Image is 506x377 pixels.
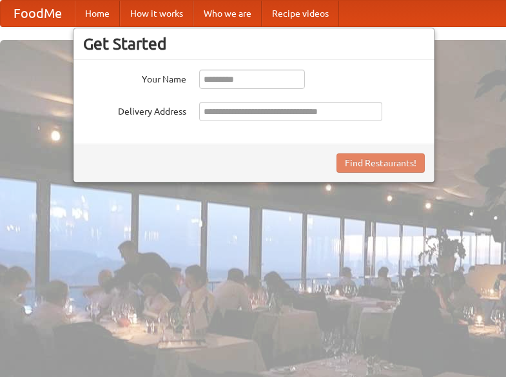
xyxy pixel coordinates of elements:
[262,1,339,26] a: Recipe videos
[193,1,262,26] a: Who we are
[83,102,186,118] label: Delivery Address
[83,70,186,86] label: Your Name
[75,1,120,26] a: Home
[1,1,75,26] a: FoodMe
[83,34,425,53] h3: Get Started
[120,1,193,26] a: How it works
[336,153,425,173] button: Find Restaurants!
